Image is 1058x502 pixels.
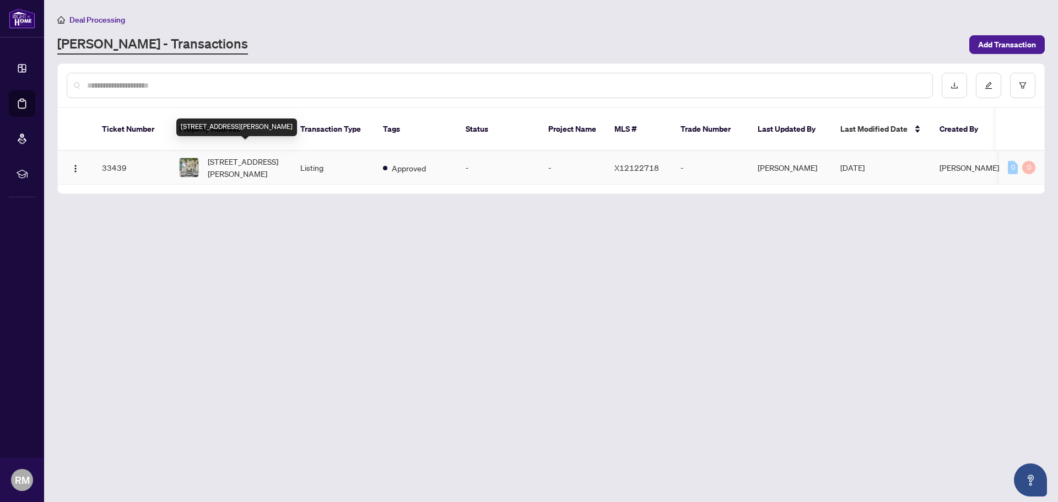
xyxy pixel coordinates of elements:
[539,151,606,185] td: -
[180,158,198,177] img: thumbnail-img
[57,35,248,55] a: [PERSON_NAME] - Transactions
[614,163,659,172] span: X12122718
[292,151,374,185] td: Listing
[1010,73,1035,98] button: filter
[457,151,539,185] td: -
[374,108,457,151] th: Tags
[840,123,908,135] span: Last Modified Date
[672,108,749,151] th: Trade Number
[9,8,35,29] img: logo
[832,108,931,151] th: Last Modified Date
[749,151,832,185] td: [PERSON_NAME]
[176,118,297,136] div: [STREET_ADDRESS][PERSON_NAME]
[931,108,997,151] th: Created By
[749,108,832,151] th: Last Updated By
[1014,463,1047,496] button: Open asap
[57,16,65,24] span: home
[672,151,749,185] td: -
[67,159,84,176] button: Logo
[93,151,170,185] td: 33439
[170,108,292,151] th: Property Address
[942,73,967,98] button: download
[840,163,865,172] span: [DATE]
[969,35,1045,54] button: Add Transaction
[15,472,30,488] span: RM
[208,155,283,180] span: [STREET_ADDRESS][PERSON_NAME]
[69,15,125,25] span: Deal Processing
[71,164,80,173] img: Logo
[976,73,1001,98] button: edit
[1008,161,1018,174] div: 0
[1019,82,1027,89] span: filter
[93,108,170,151] th: Ticket Number
[985,82,992,89] span: edit
[392,162,426,174] span: Approved
[978,36,1036,53] span: Add Transaction
[457,108,539,151] th: Status
[539,108,606,151] th: Project Name
[292,108,374,151] th: Transaction Type
[606,108,672,151] th: MLS #
[951,82,958,89] span: download
[1022,161,1035,174] div: 0
[940,163,999,172] span: [PERSON_NAME]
